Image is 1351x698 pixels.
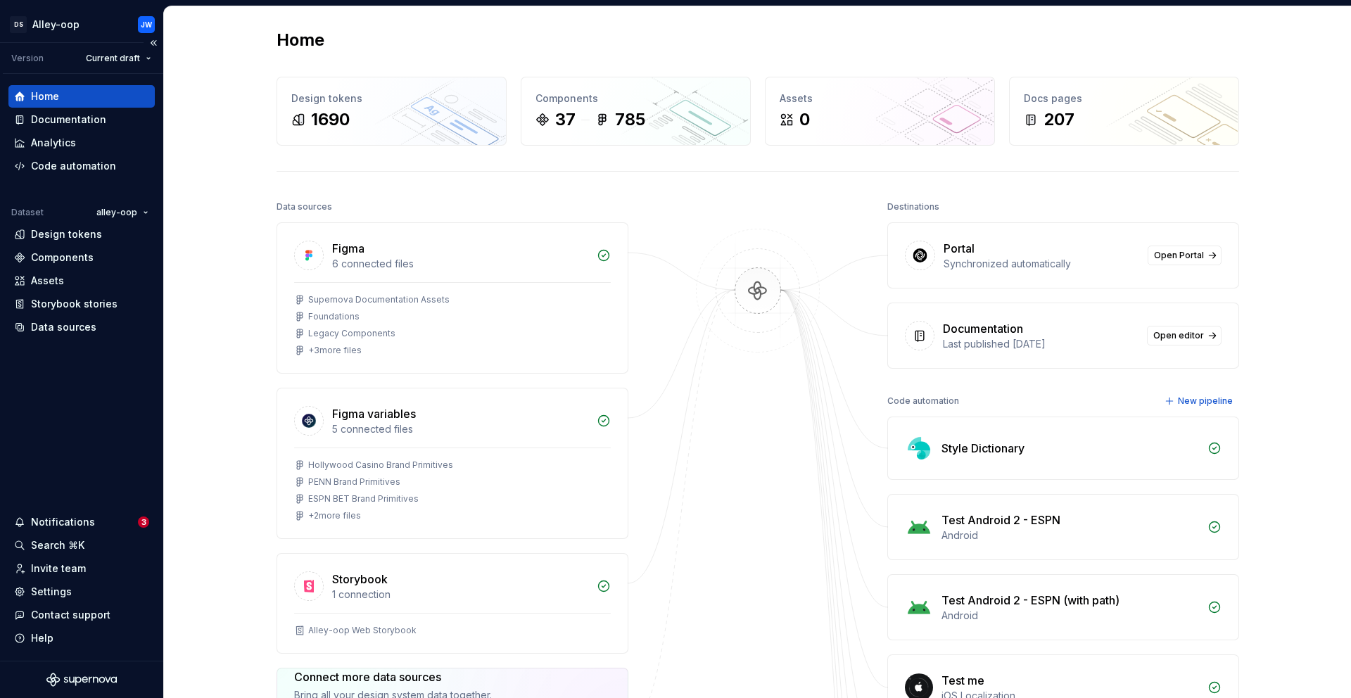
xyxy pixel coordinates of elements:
[521,77,751,146] a: Components37785
[277,553,628,654] a: Storybook1 connectionAlley-oop Web Storybook
[535,91,736,106] div: Components
[944,240,975,257] div: Portal
[8,316,155,338] a: Data sources
[8,269,155,292] a: Assets
[277,222,628,374] a: Figma6 connected filesSupernova Documentation AssetsFoundationsLegacy Components+3more files
[887,391,959,411] div: Code automation
[308,493,419,505] div: ESPN BET Brand Primitives
[8,132,155,154] a: Analytics
[31,159,116,173] div: Code automation
[8,511,155,533] button: Notifications3
[941,528,1199,542] div: Android
[941,609,1199,623] div: Android
[1178,395,1233,407] span: New pipeline
[308,459,453,471] div: Hollywood Casino Brand Primitives
[780,91,980,106] div: Assets
[80,49,158,68] button: Current draft
[31,89,59,103] div: Home
[86,53,140,64] span: Current draft
[31,113,106,127] div: Documentation
[31,297,118,311] div: Storybook stories
[31,320,96,334] div: Data sources
[8,246,155,269] a: Components
[31,538,84,552] div: Search ⌘K
[96,207,137,218] span: alley-oop
[144,33,163,53] button: Collapse sidebar
[31,227,102,241] div: Design tokens
[308,328,395,339] div: Legacy Components
[615,108,645,131] div: 785
[32,18,80,32] div: Alley-oop
[1024,91,1224,106] div: Docs pages
[8,580,155,603] a: Settings
[31,608,110,622] div: Contact support
[941,512,1060,528] div: Test Android 2 - ESPN
[943,320,1023,337] div: Documentation
[308,625,417,636] div: Alley-oop Web Storybook
[1147,326,1222,345] a: Open editor
[90,203,155,222] button: alley-oop
[8,155,155,177] a: Code automation
[294,668,492,685] div: Connect more data sources
[941,672,984,689] div: Test me
[308,311,360,322] div: Foundations
[944,257,1139,271] div: Synchronized automatically
[291,91,492,106] div: Design tokens
[332,571,388,588] div: Storybook
[887,197,939,217] div: Destinations
[1044,108,1074,131] div: 207
[1148,246,1222,265] a: Open Portal
[8,534,155,557] button: Search ⌘K
[11,207,44,218] div: Dataset
[31,631,53,645] div: Help
[8,604,155,626] button: Contact support
[941,440,1025,457] div: Style Dictionary
[943,337,1138,351] div: Last published [DATE]
[11,53,44,64] div: Version
[138,516,149,528] span: 3
[46,673,117,687] svg: Supernova Logo
[8,108,155,131] a: Documentation
[1009,77,1239,146] a: Docs pages207
[277,77,507,146] a: Design tokens1690
[308,294,450,305] div: Supernova Documentation Assets
[332,257,588,271] div: 6 connected files
[31,561,86,576] div: Invite team
[31,136,76,150] div: Analytics
[31,274,64,288] div: Assets
[332,588,588,602] div: 1 connection
[31,250,94,265] div: Components
[277,29,324,51] h2: Home
[308,510,361,521] div: + 2 more files
[141,19,152,30] div: JW
[1153,330,1204,341] span: Open editor
[8,85,155,108] a: Home
[31,585,72,599] div: Settings
[8,293,155,315] a: Storybook stories
[332,422,588,436] div: 5 connected files
[311,108,350,131] div: 1690
[3,9,160,39] button: DSAlley-oopJW
[332,405,416,422] div: Figma variables
[8,627,155,649] button: Help
[8,557,155,580] a: Invite team
[8,223,155,246] a: Design tokens
[1154,250,1204,261] span: Open Portal
[1160,391,1239,411] button: New pipeline
[765,77,995,146] a: Assets0
[799,108,810,131] div: 0
[308,476,400,488] div: PENN Brand Primitives
[332,240,364,257] div: Figma
[10,16,27,33] div: DS
[277,388,628,539] a: Figma variables5 connected filesHollywood Casino Brand PrimitivesPENN Brand PrimitivesESPN BET Br...
[308,345,362,356] div: + 3 more files
[31,515,95,529] div: Notifications
[555,108,576,131] div: 37
[277,197,332,217] div: Data sources
[941,592,1120,609] div: Test Android 2 - ESPN (with path)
